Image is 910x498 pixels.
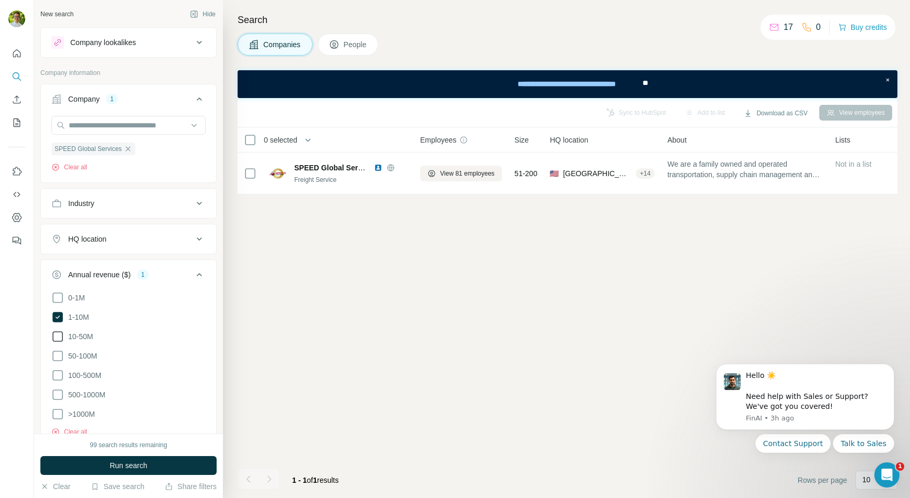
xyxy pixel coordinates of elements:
img: Avatar [8,10,25,27]
span: Run search [110,460,147,471]
button: Industry [41,191,216,216]
iframe: Intercom notifications message [700,351,910,493]
span: 🇺🇸 [550,168,559,179]
button: Quick start [8,44,25,63]
span: HQ location [550,135,588,145]
button: Hide [183,6,223,22]
button: Enrich CSV [8,90,25,109]
span: 0-1M [64,293,85,303]
div: New search [40,9,73,19]
p: Company information [40,68,217,78]
button: Company1 [41,86,216,116]
h4: Search [238,13,897,27]
div: Industry [68,198,94,209]
iframe: Banner [238,70,897,98]
button: My lists [8,113,25,132]
button: Save search [91,481,144,492]
img: LinkedIn logo [374,164,382,172]
button: Clear all [51,427,87,437]
span: 100-500M [64,370,101,381]
div: HQ location [68,234,106,244]
button: Clear all [51,163,87,172]
span: Lists [835,135,850,145]
p: 0 [816,21,821,34]
div: 99 search results remaining [90,440,167,450]
span: Companies [263,39,302,50]
div: + 14 [636,169,655,178]
span: 1 [896,462,904,471]
button: Dashboard [8,208,25,227]
button: Run search [40,456,217,475]
span: 1 - 1 [292,476,307,484]
p: 17 [784,21,793,34]
iframe: Intercom live chat [874,462,900,488]
div: Company [68,94,100,104]
button: Share filters [165,481,217,492]
span: results [292,476,339,484]
img: Logo of SPEED Global Services [269,165,286,182]
span: 50-100M [64,351,97,361]
span: >1000M [64,409,95,419]
div: 1 [106,94,118,104]
span: 1 [313,476,317,484]
button: Buy credits [838,20,887,35]
div: Company lookalikes [70,37,136,48]
button: Company lookalikes [41,30,216,55]
button: Feedback [8,231,25,250]
span: About [667,135,687,145]
span: 500-1000M [64,389,105,400]
span: Size [515,135,529,145]
span: 1-10M [64,312,89,322]
span: People [344,39,368,50]
span: View 81 employees [440,169,495,178]
span: SPEED Global Services [294,164,376,172]
span: We are a family owned and operated transportation, supply chain management and logistics company,... [667,159,822,180]
button: Annual revenue ($)1 [41,262,216,291]
div: Annual revenue ($) [68,269,131,280]
div: 1 [137,270,149,279]
button: Download as CSV [736,105,815,121]
button: Use Surfe on LinkedIn [8,162,25,181]
span: [GEOGRAPHIC_DATA], [US_STATE] [563,168,631,179]
button: Clear [40,481,70,492]
div: Freight Service [294,175,408,185]
button: View 81 employees [420,166,502,181]
button: Use Surfe API [8,185,25,204]
span: 51-200 [515,168,538,179]
span: of [307,476,313,484]
span: Not in a list [835,160,871,168]
span: SPEED Global Services [55,144,122,154]
button: Search [8,67,25,86]
button: HQ location [41,226,216,252]
span: Employees [420,135,456,145]
span: 0 selected [264,135,297,145]
span: 10-50M [64,331,93,342]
